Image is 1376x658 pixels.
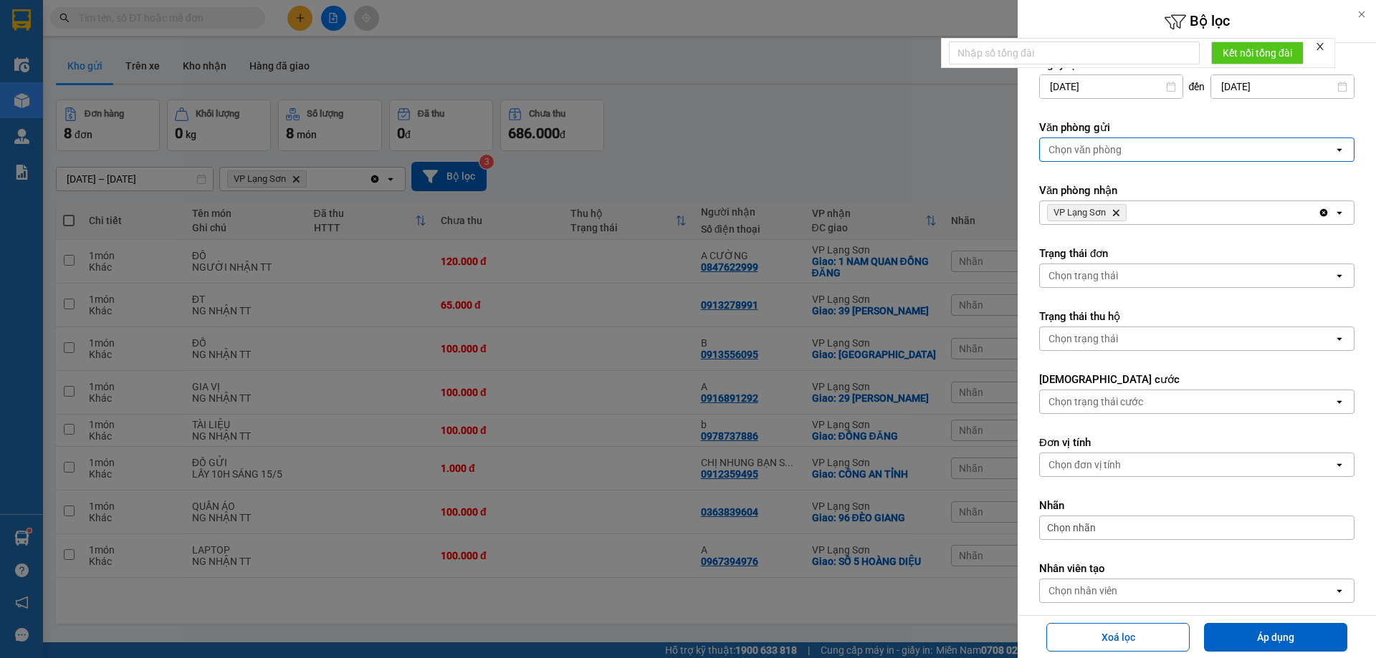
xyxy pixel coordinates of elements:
div: Chọn đơn vị tính [1048,458,1121,472]
span: Chọn nhãn [1047,521,1096,535]
label: Đơn vị tính [1039,435,1354,450]
label: Nhân viên tạo [1039,561,1354,576]
svg: Delete [1112,208,1120,217]
label: Văn phòng nhận [1039,183,1354,198]
div: Chọn nhân viên [1048,584,1117,598]
label: Trạng thái đơn [1039,246,1354,261]
svg: open [1334,396,1345,407]
span: Kết nối tổng đài [1223,45,1292,61]
label: [DEMOGRAPHIC_DATA] cước [1039,372,1354,387]
div: Chọn trạng thái [1048,268,1118,283]
h6: Bộ lọc [1018,11,1376,33]
div: Chọn văn phòng [1048,142,1122,157]
button: Xoá lọc [1046,623,1190,652]
span: VP Lạng Sơn [1053,207,1106,218]
span: VP Lạng Sơn, close by backspace [1047,204,1127,221]
span: đến [1189,79,1205,94]
button: Kết nối tổng đài [1211,42,1304,64]
button: Áp dụng [1204,623,1347,652]
svg: open [1334,585,1345,596]
input: Select a date. [1040,75,1182,98]
label: Trạng thái thu hộ [1039,309,1354,324]
svg: open [1334,144,1345,155]
label: Nhãn [1039,498,1354,513]
div: Chọn trạng thái cước [1048,395,1143,409]
input: Selected VP Lạng Sơn. [1129,205,1131,220]
span: close [1315,42,1325,52]
svg: open [1334,270,1345,281]
svg: open [1334,333,1345,344]
input: Select a date. [1211,75,1354,98]
div: Chọn trạng thái [1048,332,1118,346]
svg: Clear all [1318,207,1329,218]
input: Nhập số tổng đài [949,42,1200,64]
svg: open [1334,459,1345,470]
label: Văn phòng gửi [1039,120,1354,135]
svg: open [1334,207,1345,218]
